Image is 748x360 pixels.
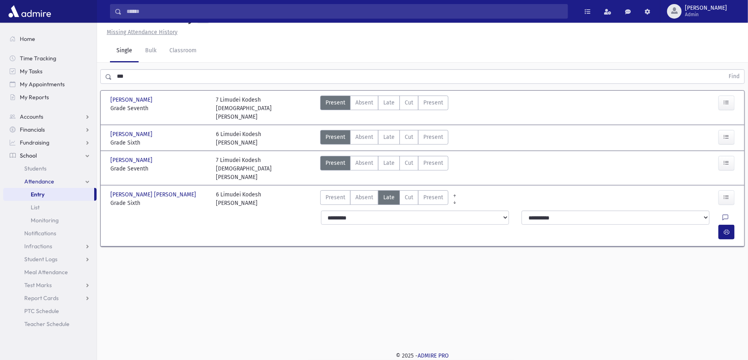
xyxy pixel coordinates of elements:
[110,351,735,360] div: © 2025 -
[31,204,40,211] span: List
[20,81,65,88] span: My Appointments
[3,188,94,201] a: Entry
[325,133,345,141] span: Present
[3,149,97,162] a: School
[31,217,59,224] span: Monitoring
[325,193,345,202] span: Present
[320,190,448,207] div: AttTypes
[685,11,727,18] span: Admin
[383,193,395,202] span: Late
[3,240,97,253] a: Infractions
[3,78,97,91] a: My Appointments
[110,190,198,199] span: [PERSON_NAME] [PERSON_NAME]
[20,94,49,101] span: My Reports
[423,159,443,167] span: Present
[355,98,373,107] span: Absent
[110,156,154,164] span: [PERSON_NAME]
[3,91,97,104] a: My Reports
[216,156,313,181] div: 7 Limudei Kodesh [DEMOGRAPHIC_DATA][PERSON_NAME]
[20,113,43,120] span: Accounts
[3,279,97,292] a: Test Marks
[110,164,208,173] span: Grade Seventh
[24,320,70,328] span: Teacher Schedule
[20,55,56,62] span: Time Tracking
[20,126,45,133] span: Financials
[3,52,97,65] a: Time Tracking
[110,96,154,104] span: [PERSON_NAME]
[383,98,395,107] span: Late
[110,199,208,207] span: Grade Sixth
[423,133,443,141] span: Present
[3,123,97,136] a: Financials
[216,96,313,121] div: 7 Limudei Kodesh [DEMOGRAPHIC_DATA][PERSON_NAME]
[20,152,37,159] span: School
[24,230,56,237] span: Notifications
[3,162,97,175] a: Students
[325,159,345,167] span: Present
[6,3,53,19] img: AdmirePro
[3,266,97,279] a: Meal Attendance
[3,136,97,149] a: Fundraising
[3,317,97,330] a: Teacher Schedule
[24,178,54,185] span: Attendance
[3,32,97,45] a: Home
[110,138,208,147] span: Grade Sixth
[320,130,448,147] div: AttTypes
[3,201,97,214] a: List
[20,35,35,43] span: Home
[355,193,373,202] span: Absent
[724,70,744,83] button: Find
[110,40,139,62] a: Single
[24,281,52,289] span: Test Marks
[31,191,44,198] span: Entry
[3,305,97,317] a: PTC Schedule
[325,98,345,107] span: Present
[685,5,727,11] span: [PERSON_NAME]
[405,133,413,141] span: Cut
[383,133,395,141] span: Late
[355,159,373,167] span: Absent
[20,68,42,75] span: My Tasks
[320,96,448,121] div: AttTypes
[320,156,448,181] div: AttTypes
[3,110,97,123] a: Accounts
[107,29,177,36] u: Missing Attendance History
[24,294,59,302] span: Report Cards
[24,268,68,276] span: Meal Attendance
[24,243,52,250] span: Infractions
[122,4,568,19] input: Search
[405,193,413,202] span: Cut
[3,175,97,188] a: Attendance
[3,65,97,78] a: My Tasks
[216,130,262,147] div: 6 Limudei Kodesh [PERSON_NAME]
[139,40,163,62] a: Bulk
[163,40,203,62] a: Classroom
[24,307,59,315] span: PTC Schedule
[405,98,413,107] span: Cut
[383,159,395,167] span: Late
[3,253,97,266] a: Student Logs
[3,292,97,305] a: Report Cards
[355,133,373,141] span: Absent
[24,165,46,172] span: Students
[216,190,262,207] div: 6 Limudei Kodesh [PERSON_NAME]
[423,98,443,107] span: Present
[423,193,443,202] span: Present
[3,214,97,227] a: Monitoring
[104,29,177,36] a: Missing Attendance History
[405,159,413,167] span: Cut
[3,227,97,240] a: Notifications
[24,256,57,263] span: Student Logs
[110,130,154,138] span: [PERSON_NAME]
[20,139,49,146] span: Fundraising
[110,104,208,113] span: Grade Seventh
